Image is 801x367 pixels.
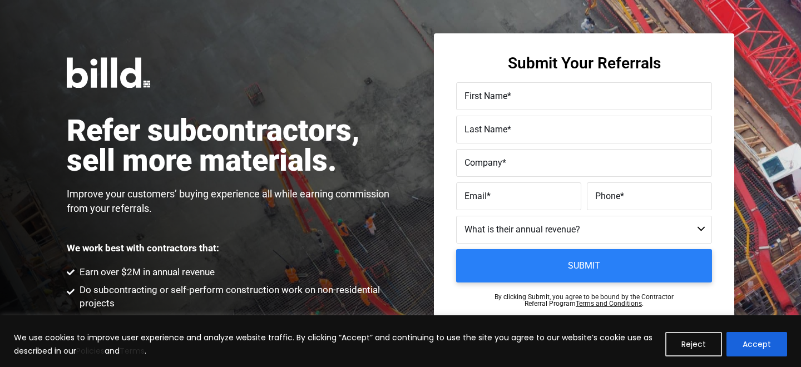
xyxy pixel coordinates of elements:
a: Terms and Conditions [576,300,642,308]
a: Terms [120,345,145,356]
a: Policies [76,345,105,356]
button: Accept [726,332,787,356]
span: First Name [464,91,507,101]
h3: Submit Your Referrals [508,56,661,71]
span: Company [464,157,502,168]
input: Submit [456,249,712,282]
p: We use cookies to improve user experience and analyze website traffic. By clicking “Accept” and c... [14,331,657,358]
button: Reject [665,332,722,356]
span: Earn over $2M in annual revenue [77,266,215,279]
span: Phone [595,191,620,201]
h1: Refer subcontractors, sell more materials. [67,116,400,176]
p: By clicking Submit, you agree to be bound by the Contractor Referral Program . [495,294,674,307]
p: Improve your customers’ buying experience all while earning commission from your referrals. [67,187,400,216]
span: Do subcontracting or self-perform construction work on non-residential projects [77,284,401,310]
span: Last Name [464,124,507,135]
span: Email [464,191,487,201]
p: We work best with contractors that: [67,244,219,253]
